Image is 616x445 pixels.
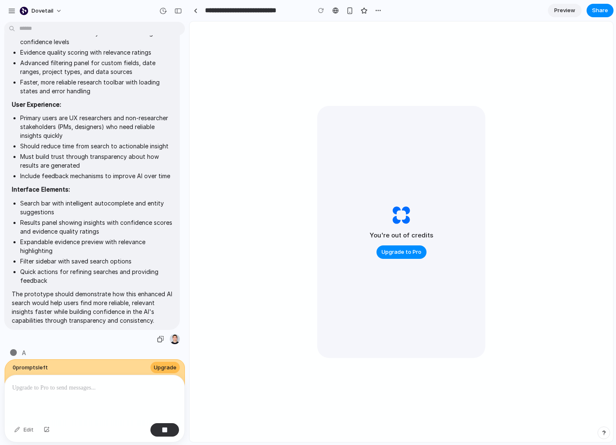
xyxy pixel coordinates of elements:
[20,58,172,76] li: Advanced filtering panel for custom fields, date ranges, project types, and data sources
[20,29,172,46] li: Real-time result consistency indicators showing confidence levels
[20,152,172,170] li: Must build trust through transparency about how results are generated
[150,362,180,374] button: Upgrade
[20,171,172,180] li: Include feedback mechanisms to improve AI over time
[20,257,172,266] li: Filter sidebar with saved search options
[22,348,26,357] span: A
[20,113,172,140] li: Primary users are UX researchers and non-researcher stakeholders (PMs, designers) who need reliab...
[154,363,176,372] span: Upgrade
[32,7,53,15] span: dovetail
[20,218,172,236] li: Results panel showing insights with confidence scores and evidence quality ratings
[20,199,172,216] li: Search bar with intelligent autocomplete and entity suggestions
[20,267,172,285] li: Quick actions for refining searches and providing feedback
[20,48,172,57] li: Evidence quality scoring with relevance ratings
[587,4,613,17] button: Share
[20,237,172,255] li: Expandable evidence preview with relevance highlighting
[592,6,608,15] span: Share
[16,4,66,18] button: dovetail
[12,290,172,325] p: The prototype should demonstrate how this enhanced AI search would help users find more reliable,...
[20,78,172,95] li: Faster, more reliable research toolbar with loading states and error handling
[370,231,433,240] h2: You're out of credits
[376,245,426,259] button: Upgrade to Pro
[12,101,61,108] strong: User Experience:
[548,4,582,17] a: Preview
[12,186,70,193] strong: Interface Elements:
[13,363,48,372] span: 0 prompt s left
[20,142,172,150] li: Should reduce time from search to actionable insight
[382,248,421,256] span: Upgrade to Pro
[554,6,575,15] span: Preview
